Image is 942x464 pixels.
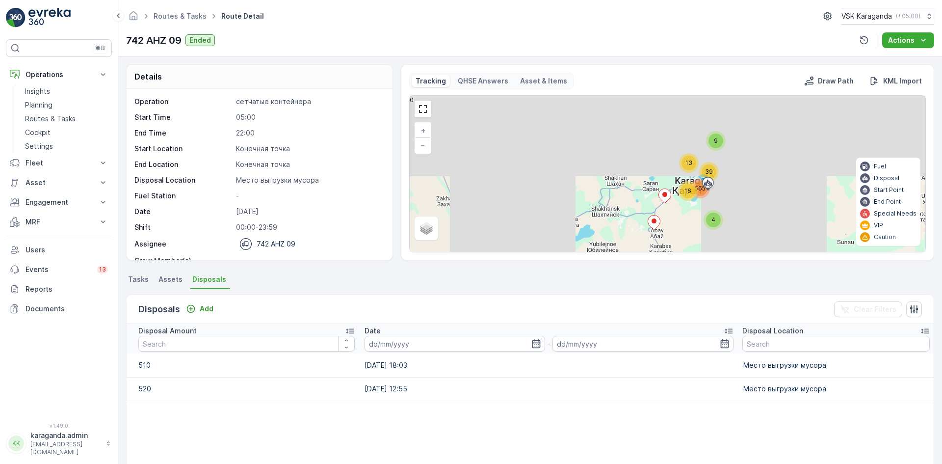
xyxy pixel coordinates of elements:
[416,102,430,116] a: View Fullscreen
[134,222,232,232] p: Shift
[742,326,803,336] p: Disposal Location
[236,207,382,217] p: [DATE]
[552,336,733,352] input: dd/mm/yyyy
[126,33,182,48] p: 742 AHZ 09
[134,144,232,154] p: Start Location
[26,158,92,168] p: Fleet
[742,336,930,352] input: Search
[360,377,739,401] td: [DATE] 12:55
[874,198,901,206] p: End Point
[154,12,207,20] a: Routes & Tasks
[236,128,382,138] p: 22:00
[874,186,904,194] p: Start Point
[30,440,101,456] p: [EMAIL_ADDRESS][DOMAIN_NAME]
[158,274,183,284] span: Assets
[236,256,382,266] p: -
[134,71,162,82] p: Details
[236,222,382,232] p: 00:00-23:59
[547,338,550,350] p: -
[365,326,381,336] p: Date
[138,360,355,370] p: 510
[6,279,112,299] a: Reports
[138,336,355,352] input: Search
[679,153,699,173] div: 13
[134,112,232,122] p: Start Time
[134,191,232,201] p: Fuel Station
[6,431,112,456] button: KKkaraganda.admin[EMAIL_ADDRESS][DOMAIN_NAME]
[25,128,51,137] p: Cockpit
[138,384,355,394] p: 520
[841,8,934,25] button: VSK Karaganda(+05:00)
[236,160,382,169] p: Конечная точка
[883,76,922,86] p: KML Import
[236,144,382,154] p: Конечная точка
[410,96,925,252] div: 0
[520,76,567,86] p: Asset & Items
[896,12,920,20] p: ( +05:00 )
[458,76,508,86] p: QHSE Answers
[6,240,112,260] a: Users
[26,265,91,274] p: Events
[95,44,105,52] p: ⌘B
[834,301,902,317] button: Clear Filters
[236,191,382,201] p: -
[365,336,546,352] input: dd/mm/yyyy
[6,8,26,27] img: logo
[236,112,382,122] p: 05:00
[699,162,719,182] div: 39
[420,141,425,149] span: −
[705,168,713,175] span: 39
[6,299,112,319] a: Documents
[854,304,896,314] p: Clear Filters
[134,160,232,169] p: End Location
[189,35,211,45] p: Ended
[6,65,112,84] button: Operations
[882,32,934,48] button: Actions
[128,274,149,284] span: Tasks
[841,11,892,21] p: VSK Karaganda
[6,153,112,173] button: Fleet
[416,218,437,239] a: Layers
[874,174,899,182] p: Disposal
[185,34,215,46] button: Ended
[192,274,226,284] span: Disposals
[711,216,715,223] span: 4
[6,423,112,429] span: v 1.49.0
[874,163,886,170] p: Fuel
[219,11,266,21] span: Route Detail
[134,128,232,138] p: End Time
[706,131,726,151] div: 9
[200,304,213,314] p: Add
[6,260,112,279] a: Events13
[416,123,430,138] a: Zoom In
[21,98,112,112] a: Planning
[874,210,916,218] p: Special Needs
[236,175,382,185] p: Место выгрузки мусора
[25,141,53,151] p: Settings
[416,76,446,86] p: Tracking
[138,326,197,336] p: Disposal Amount
[134,239,166,249] p: Assignee
[25,100,52,110] p: Planning
[21,112,112,126] a: Routes & Tasks
[416,138,430,153] a: Zoom Out
[738,377,934,401] td: Место выгрузки мусора
[26,284,108,294] p: Reports
[26,197,92,207] p: Engagement
[26,70,92,80] p: Operations
[714,137,718,144] span: 9
[25,86,50,96] p: Insights
[99,266,106,273] p: 13
[818,76,854,86] p: Draw Path
[738,354,934,377] td: Место выгрузки мусора
[360,354,739,377] td: [DATE] 18:03
[21,126,112,139] a: Cockpit
[134,207,232,217] p: Date
[421,126,425,135] span: +
[28,8,71,27] img: logo_light-DOdMpM7g.png
[704,210,723,230] div: 4
[257,239,295,249] p: 742 AHZ 09
[6,173,112,192] button: Asset
[26,178,92,188] p: Asset
[874,233,896,241] p: Caution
